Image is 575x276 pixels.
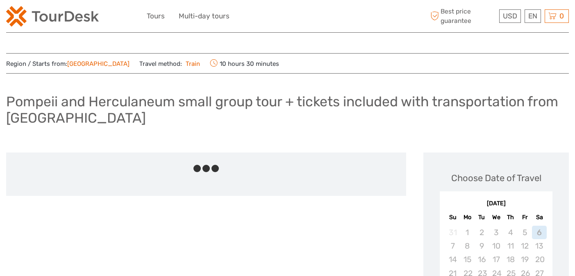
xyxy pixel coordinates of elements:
div: Sa [532,212,546,223]
div: Not available Friday, September 19th, 2025 [518,253,532,266]
div: Not available Monday, September 1st, 2025 [460,226,475,239]
div: Not available Sunday, September 14th, 2025 [445,253,460,266]
div: Not available Thursday, September 11th, 2025 [503,239,518,253]
div: Not available Sunday, September 7th, 2025 [445,239,460,253]
div: Not available Wednesday, September 10th, 2025 [489,239,503,253]
div: [DATE] [440,200,552,208]
div: Choose Date of Travel [451,172,541,184]
div: Not available Friday, September 5th, 2025 [518,226,532,239]
a: [GEOGRAPHIC_DATA] [67,60,130,67]
h1: Pompeii and Herculaneum small group tour + tickets included with transportation from [GEOGRAPHIC_... [6,93,569,126]
div: Not available Thursday, September 18th, 2025 [503,253,518,266]
div: Not available Saturday, September 13th, 2025 [532,239,546,253]
span: 0 [558,12,565,20]
a: Tours [147,10,165,22]
div: Not available Monday, September 8th, 2025 [460,239,475,253]
div: Not available Wednesday, September 17th, 2025 [489,253,503,266]
div: EN [525,9,541,23]
span: USD [503,12,517,20]
img: 2254-3441b4b5-4e5f-4d00-b396-31f1d84a6ebf_logo_small.png [6,6,99,27]
div: Not available Friday, September 12th, 2025 [518,239,532,253]
div: Not available Wednesday, September 3rd, 2025 [489,226,503,239]
div: Not available Thursday, September 4th, 2025 [503,226,518,239]
div: Fr [518,212,532,223]
div: We [489,212,503,223]
div: Not available Tuesday, September 2nd, 2025 [475,226,489,239]
div: Not available Saturday, September 20th, 2025 [532,253,546,266]
div: Su [445,212,460,223]
div: Tu [475,212,489,223]
div: Not available Sunday, August 31st, 2025 [445,226,460,239]
div: Th [503,212,518,223]
div: Not available Tuesday, September 9th, 2025 [475,239,489,253]
div: Not available Saturday, September 6th, 2025 [532,226,546,239]
span: Region / Starts from: [6,60,130,68]
span: 10 hours 30 minutes [210,58,279,69]
div: Not available Tuesday, September 16th, 2025 [475,253,489,266]
span: Travel method: [139,58,200,69]
a: Train [182,60,200,67]
div: Mo [460,212,475,223]
span: Best price guarantee [428,7,497,25]
div: Not available Monday, September 15th, 2025 [460,253,475,266]
a: Multi-day tours [179,10,230,22]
